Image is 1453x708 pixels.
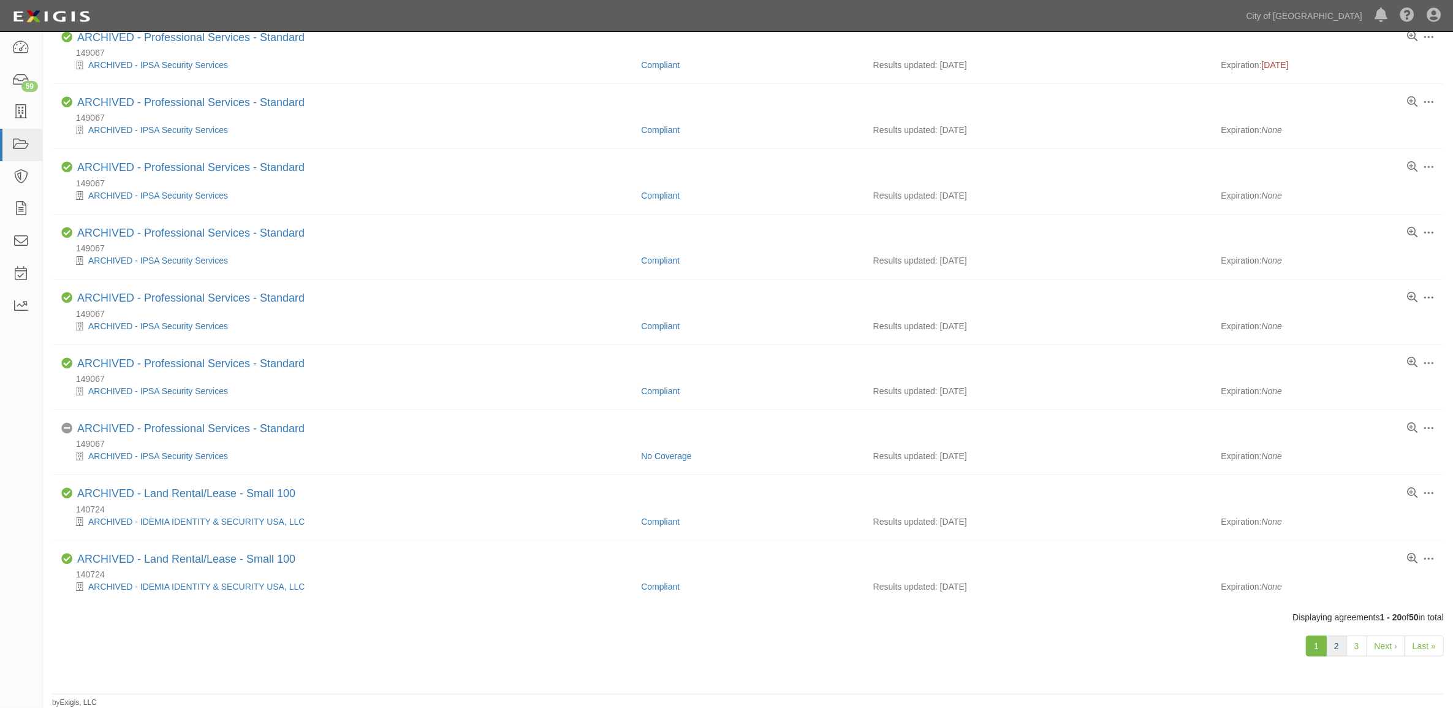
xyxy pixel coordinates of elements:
a: View results summary [1407,357,1417,368]
a: Compliant [641,191,680,200]
div: Results updated: [DATE] [873,580,1203,593]
i: Compliant [61,292,72,303]
i: Compliant [61,358,72,369]
i: No Coverage [61,423,72,434]
a: View results summary [1407,423,1417,434]
a: View results summary [1407,227,1417,238]
div: ARCHIVED - IDEMIA IDENTITY & SECURITY USA, LLC [61,580,632,593]
b: 1 - 20 [1380,612,1402,622]
i: Compliant [61,227,72,238]
i: Compliant [61,488,72,499]
a: Compliant [641,125,680,135]
a: ARCHIVED - IPSA Security Services [88,321,228,331]
a: Next › [1367,636,1405,657]
i: Compliant [61,97,72,108]
a: ARCHIVED - IPSA Security Services [88,60,228,70]
div: Results updated: [DATE] [873,385,1203,397]
a: ARCHIVED - IPSA Security Services [88,256,228,265]
em: None [1262,451,1282,461]
div: 149067 [61,438,1444,450]
div: 149067 [61,373,1444,385]
div: Expiration: [1221,189,1435,202]
div: ARCHIVED - IDEMIA IDENTITY & SECURITY USA, LLC [61,516,632,528]
div: Displaying agreements of in total [43,611,1453,623]
em: None [1262,386,1282,396]
a: Compliant [641,386,680,396]
a: ARCHIVED - IPSA Security Services [88,191,228,200]
b: 50 [1409,612,1419,622]
a: View results summary [1407,162,1417,173]
a: 1 [1306,636,1327,657]
a: Compliant [641,517,680,527]
a: Compliant [641,60,680,70]
div: 140724 [61,503,1444,516]
em: None [1262,256,1282,265]
a: ARCHIVED - Professional Services - Standard [77,292,305,304]
div: Results updated: [DATE] [873,516,1203,528]
div: Expiration: [1221,254,1435,267]
div: 149067 [61,47,1444,59]
a: ARCHIVED - Professional Services - Standard [77,227,305,239]
a: Last » [1405,636,1444,657]
a: ARCHIVED - IDEMIA IDENTITY & SECURITY USA, LLC [88,517,305,527]
div: ARCHIVED - IPSA Security Services [61,59,632,71]
a: View results summary [1407,97,1417,108]
a: ARCHIVED - Professional Services - Standard [77,96,305,108]
div: Professional Services - Standard [77,161,305,175]
small: by [52,698,97,708]
a: Compliant [641,321,680,331]
i: Compliant [61,162,72,173]
div: Expiration: [1221,450,1435,462]
div: ARCHIVED - IPSA Security Services [61,254,632,267]
div: 59 [21,81,38,92]
div: Expiration: [1221,320,1435,332]
a: ARCHIVED - IPSA Security Services [88,125,228,135]
div: 149067 [61,112,1444,124]
img: logo-5460c22ac91f19d4615b14bd174203de0afe785f0fc80cf4dbbc73dc1793850b.png [9,6,94,28]
div: ARCHIVED - IPSA Security Services [61,189,632,202]
div: Land Rental/Lease - Small 100 [77,553,295,566]
a: Compliant [641,582,680,592]
a: ARCHIVED - Land Rental/Lease - Small 100 [77,553,295,565]
div: Expiration: [1221,516,1435,528]
div: Expiration: [1221,124,1435,136]
a: ARCHIVED - IPSA Security Services [88,386,228,396]
div: ARCHIVED - IPSA Security Services [61,450,632,462]
div: ARCHIVED - IPSA Security Services [61,124,632,136]
a: ARCHIVED - IPSA Security Services [88,451,228,461]
a: No Coverage [641,451,692,461]
a: ARCHIVED - IDEMIA IDENTITY & SECURITY USA, LLC [88,582,305,592]
i: Help Center - Complianz [1400,9,1414,23]
a: 3 [1346,636,1367,657]
div: Results updated: [DATE] [873,124,1203,136]
a: ARCHIVED - Land Rental/Lease - Small 100 [77,487,295,500]
a: Exigis, LLC [60,698,97,707]
div: Results updated: [DATE] [873,320,1203,332]
em: None [1262,517,1282,527]
em: None [1262,191,1282,200]
div: Professional Services - Standard [77,31,305,45]
div: Results updated: [DATE] [873,450,1203,462]
div: Results updated: [DATE] [873,59,1203,71]
div: Results updated: [DATE] [873,189,1203,202]
div: Expiration: [1221,385,1435,397]
a: ARCHIVED - Professional Services - Standard [77,357,305,370]
div: Professional Services - Standard [77,227,305,240]
div: Professional Services - Standard [77,96,305,110]
div: ARCHIVED - IPSA Security Services [61,320,632,332]
a: View results summary [1407,292,1417,303]
a: View results summary [1407,554,1417,565]
div: Professional Services - Standard [77,422,305,436]
a: View results summary [1407,31,1417,42]
a: ARCHIVED - Professional Services - Standard [77,31,305,44]
em: None [1262,582,1282,592]
em: None [1262,125,1282,135]
div: 149067 [61,242,1444,254]
div: Professional Services - Standard [77,292,305,305]
a: Compliant [641,256,680,265]
div: Land Rental/Lease - Small 100 [77,487,295,501]
div: ARCHIVED - IPSA Security Services [61,385,632,397]
div: 140724 [61,568,1444,580]
a: View results summary [1407,488,1417,499]
div: 149067 [61,308,1444,320]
